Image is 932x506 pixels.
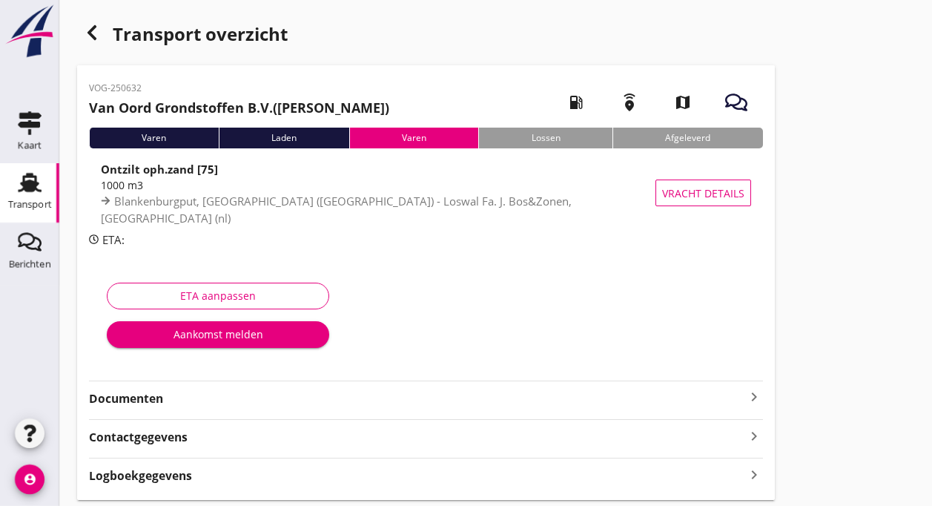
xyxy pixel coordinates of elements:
div: Lossen [478,128,612,148]
i: keyboard_arrow_right [745,388,763,406]
div: Afgeleverd [612,128,763,148]
button: Aankomst melden [107,321,329,348]
span: ETA: [102,232,125,247]
button: ETA aanpassen [107,283,329,309]
i: keyboard_arrow_right [745,464,763,484]
div: Varen [89,128,219,148]
div: 1000 m3 [101,177,662,193]
div: Aankomst melden [119,326,317,342]
strong: Van Oord Grondstoffen B.V. [89,99,273,116]
i: emergency_share [609,82,650,123]
div: Transport [8,200,52,209]
h2: ([PERSON_NAME]) [89,98,389,118]
span: Blankenburgput, [GEOGRAPHIC_DATA] ([GEOGRAPHIC_DATA]) - Loswal Fa. J. Bos&Zonen, [GEOGRAPHIC_DATA... [101,194,572,226]
strong: Ontzilt oph.zand [75] [101,162,218,177]
strong: Documenten [89,390,745,407]
div: Varen [349,128,479,148]
strong: Logboekgegevens [89,467,192,484]
div: Berichten [9,259,51,269]
div: Laden [219,128,349,148]
img: logo-small.a267ee39.svg [3,4,56,59]
div: Kaart [18,140,42,150]
i: account_circle [15,464,44,494]
p: VOG-250632 [89,82,389,95]
i: local_gas_station [555,82,597,123]
i: keyboard_arrow_right [745,426,763,446]
span: Vracht details [662,185,744,201]
div: ETA aanpassen [119,288,317,303]
strong: Contactgegevens [89,429,188,446]
a: Ontzilt oph.zand [75]1000 m3Blankenburgput, [GEOGRAPHIC_DATA] ([GEOGRAPHIC_DATA]) - Loswal Fa. J.... [89,160,763,226]
div: Transport overzicht [77,18,775,53]
button: Vracht details [655,180,751,206]
i: map [662,82,704,123]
